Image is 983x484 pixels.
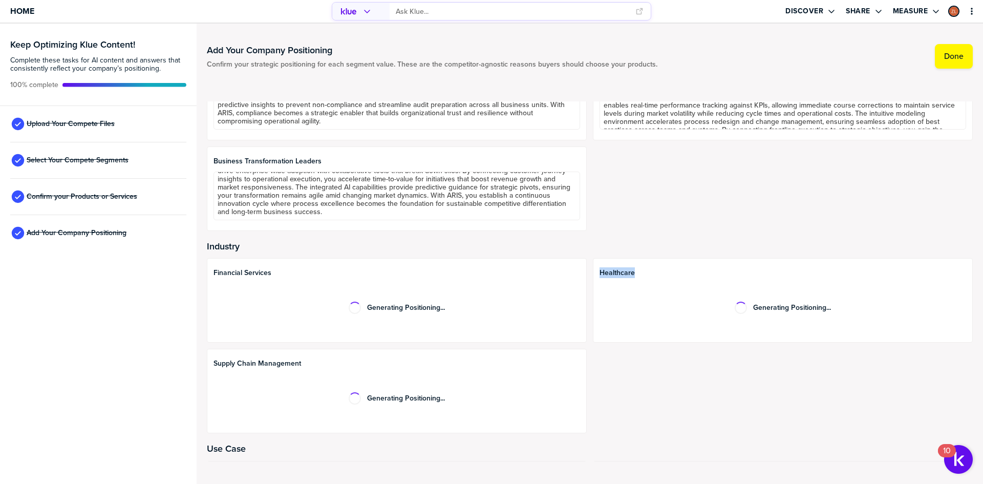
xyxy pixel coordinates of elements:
span: Healthcare [600,269,966,277]
textarea: ARIS embeds regulatory compliance directly into business processes through continuous real-time m... [213,81,580,130]
h2: Industry [207,241,973,251]
label: Measure [893,7,928,16]
span: Upload Your Compete Files [27,120,115,128]
span: Business Transformation Leaders [213,157,580,165]
a: Edit Profile [947,5,960,18]
button: Done [935,44,973,69]
span: Generating Positioning... [367,394,445,403]
textarea: ARIS delivers end-to-end operational visibility that transforms how you manage daily workflows, u... [600,81,966,130]
span: Confirm your strategic positioning for each segment value. These are the competitor-agnostic reas... [207,60,657,69]
h3: Keep Optimizing Klue Content! [10,40,186,49]
span: Active [10,81,58,89]
textarea: ARIS serves as your strategic transformation engine by unifying process intelligence, analytics, ... [213,172,580,220]
label: Discover [785,7,823,16]
span: Complete these tasks for AI content and answers that consistently reflect your company’s position... [10,56,186,73]
span: Select Your Compete Segments [27,156,129,164]
span: Add Your Company Positioning [27,229,126,237]
span: Confirm your Products or Services [27,193,137,201]
input: Ask Klue... [396,3,629,20]
label: Share [846,7,870,16]
button: Open Resource Center, 10 new notifications [944,445,973,474]
span: Financial Services [213,269,580,277]
div: Zev Lewis [948,6,959,17]
div: 10 [943,451,951,464]
label: Done [944,51,964,61]
span: Generating Positioning... [367,304,445,312]
h2: Use Case [207,444,973,454]
img: ac5ee67028a11028e2d3734a898bf3a4-sml.png [949,7,958,16]
h1: Add Your Company Positioning [207,44,657,56]
span: Supply Chain Management [213,360,580,368]
span: Home [10,7,34,15]
span: Generating Positioning... [753,304,831,312]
